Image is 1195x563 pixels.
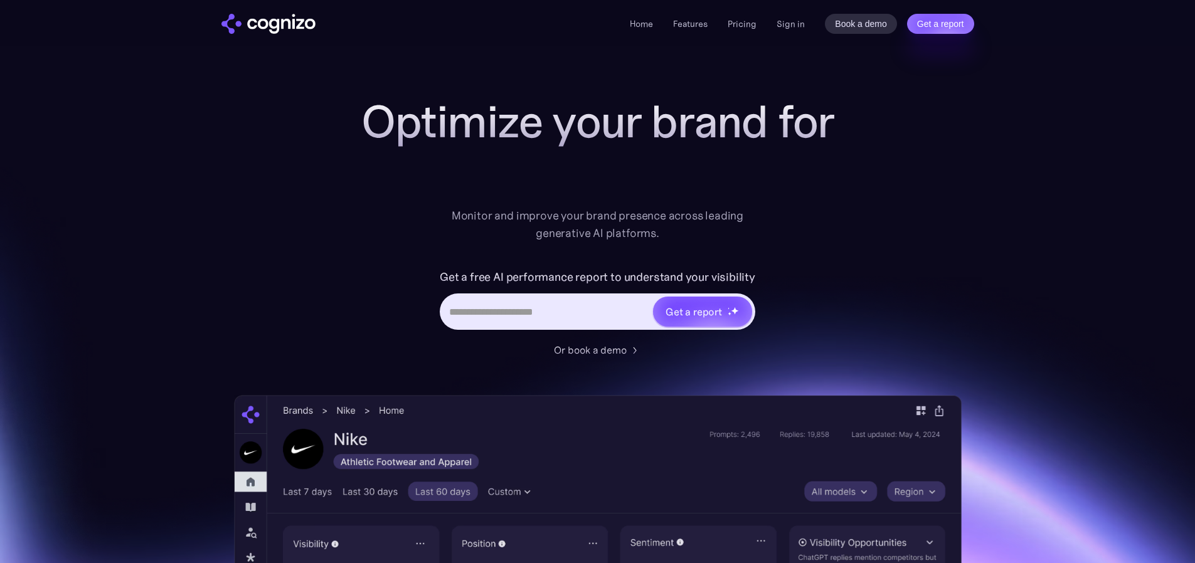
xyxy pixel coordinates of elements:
a: Get a report [907,14,974,34]
img: star [728,307,730,309]
form: Hero URL Input Form [440,267,755,336]
div: Monitor and improve your brand presence across leading generative AI platforms. [443,207,752,242]
a: Book a demo [825,14,897,34]
img: star [728,312,732,316]
img: cognizo logo [221,14,316,34]
a: Home [630,18,653,29]
label: Get a free AI performance report to understand your visibility [440,267,755,287]
h1: Optimize your brand for [347,97,849,147]
img: star [731,307,739,315]
a: Or book a demo [554,342,642,357]
div: Get a report [666,304,722,319]
a: Features [673,18,708,29]
a: Get a reportstarstarstar [652,295,753,328]
a: Sign in [777,16,805,31]
div: Or book a demo [554,342,627,357]
a: home [221,14,316,34]
a: Pricing [728,18,757,29]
